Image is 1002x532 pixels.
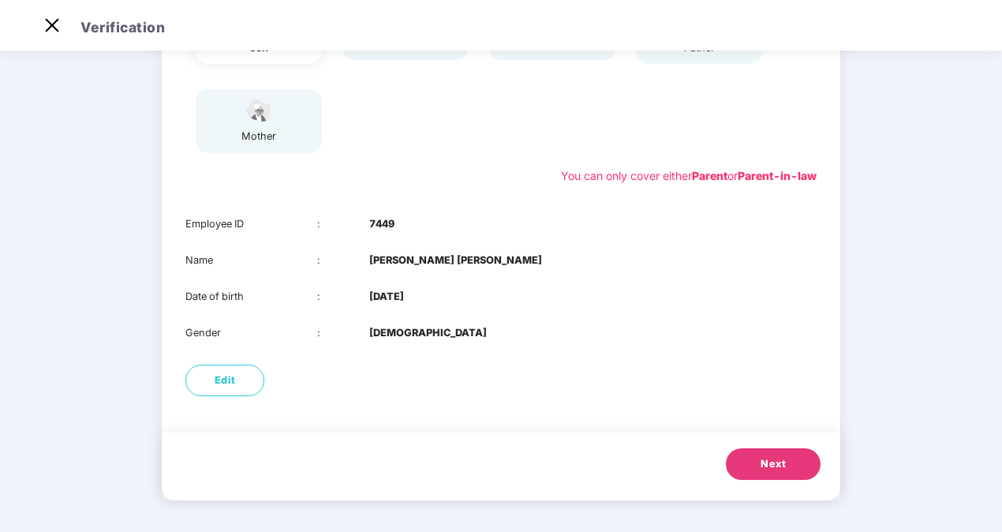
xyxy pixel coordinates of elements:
[561,167,817,185] div: You can only cover either or
[215,373,236,388] span: Edit
[317,289,370,305] div: :
[692,169,727,182] b: Parent
[369,216,394,232] b: 7449
[738,169,817,182] b: Parent-in-law
[185,289,317,305] div: Date of birth
[726,448,821,480] button: Next
[369,253,542,268] b: [PERSON_NAME] [PERSON_NAME]
[185,253,317,268] div: Name
[369,325,487,341] b: [DEMOGRAPHIC_DATA]
[369,289,404,305] b: [DATE]
[185,365,264,396] button: Edit
[185,216,317,232] div: Employee ID
[317,325,370,341] div: :
[239,97,279,125] img: svg+xml;base64,PHN2ZyB4bWxucz0iaHR0cDovL3d3dy53My5vcmcvMjAwMC9zdmciIHdpZHRoPSI1NCIgaGVpZ2h0PSIzOC...
[317,216,370,232] div: :
[239,129,279,144] div: mother
[185,325,317,341] div: Gender
[761,456,786,472] span: Next
[317,253,370,268] div: :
